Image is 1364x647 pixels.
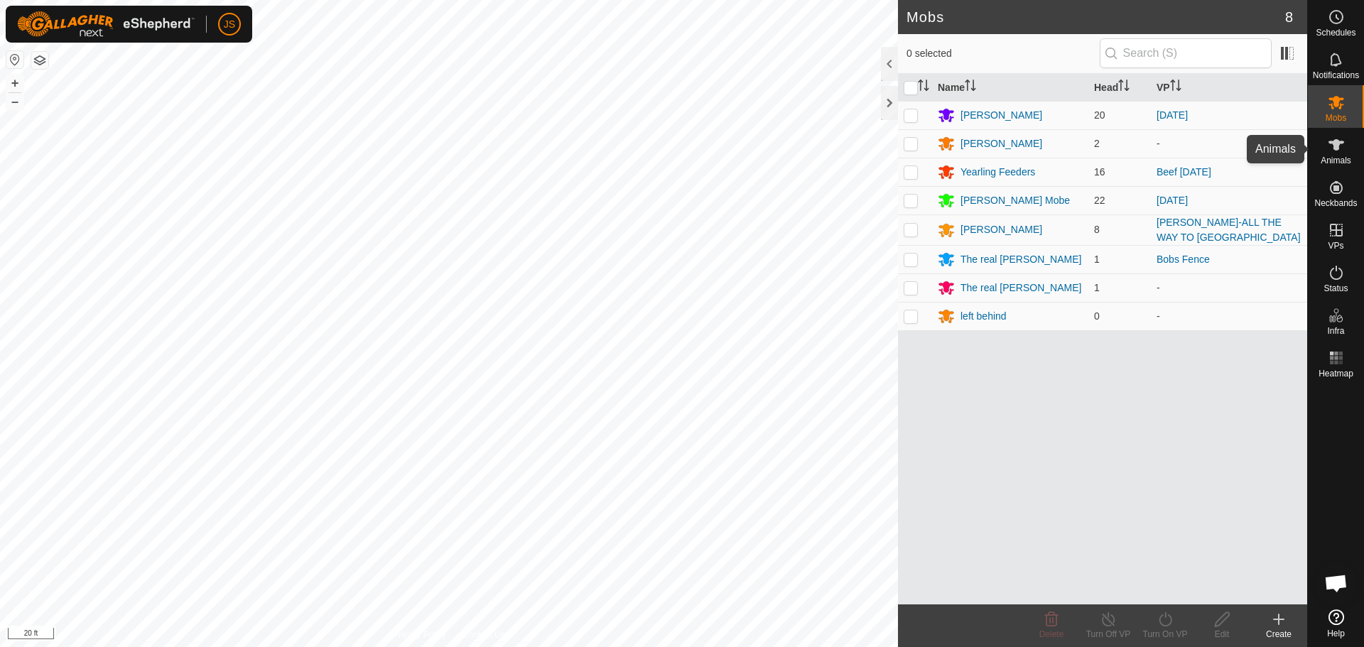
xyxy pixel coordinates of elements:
[960,281,1081,295] div: The real [PERSON_NAME]
[1170,82,1181,93] p-sorticon: Activate to sort
[6,75,23,92] button: +
[1157,109,1188,121] a: [DATE]
[1094,224,1100,235] span: 8
[1151,273,1307,302] td: -
[960,252,1081,267] div: The real [PERSON_NAME]
[1080,628,1137,641] div: Turn Off VP
[960,108,1042,123] div: [PERSON_NAME]
[31,52,48,69] button: Map Layers
[1328,241,1343,250] span: VPs
[17,11,195,37] img: Gallagher Logo
[1094,109,1105,121] span: 20
[960,222,1042,237] div: [PERSON_NAME]
[1285,6,1293,28] span: 8
[960,309,1007,324] div: left behind
[1151,74,1307,102] th: VP
[1327,629,1345,638] span: Help
[1319,369,1353,378] span: Heatmap
[1094,195,1105,206] span: 22
[906,46,1100,61] span: 0 selected
[1316,28,1355,37] span: Schedules
[1327,327,1344,335] span: Infra
[1324,284,1348,293] span: Status
[1326,114,1346,122] span: Mobs
[960,193,1070,208] div: [PERSON_NAME] Mobe
[965,82,976,93] p-sorticon: Activate to sort
[1193,628,1250,641] div: Edit
[6,51,23,68] button: Reset Map
[932,74,1088,102] th: Name
[1151,129,1307,158] td: -
[1100,38,1272,68] input: Search (S)
[1094,254,1100,265] span: 1
[463,629,505,641] a: Contact Us
[1157,254,1210,265] a: Bobs Fence
[1250,628,1307,641] div: Create
[1314,199,1357,207] span: Neckbands
[1315,562,1358,604] div: Open chat
[1094,282,1100,293] span: 1
[1137,628,1193,641] div: Turn On VP
[1094,166,1105,178] span: 16
[224,17,235,32] span: JS
[1157,195,1188,206] a: [DATE]
[6,93,23,110] button: –
[906,9,1285,26] h2: Mobs
[1321,156,1351,165] span: Animals
[1088,74,1151,102] th: Head
[1157,166,1211,178] a: Beef [DATE]
[1039,629,1064,639] span: Delete
[1094,310,1100,322] span: 0
[393,629,446,641] a: Privacy Policy
[1308,604,1364,643] a: Help
[1313,71,1359,80] span: Notifications
[1094,138,1100,149] span: 2
[1118,82,1130,93] p-sorticon: Activate to sort
[918,82,929,93] p-sorticon: Activate to sort
[960,165,1035,180] div: Yearling Feeders
[960,136,1042,151] div: [PERSON_NAME]
[1157,217,1301,243] a: [PERSON_NAME]-ALL THE WAY TO [GEOGRAPHIC_DATA]
[1151,302,1307,330] td: -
